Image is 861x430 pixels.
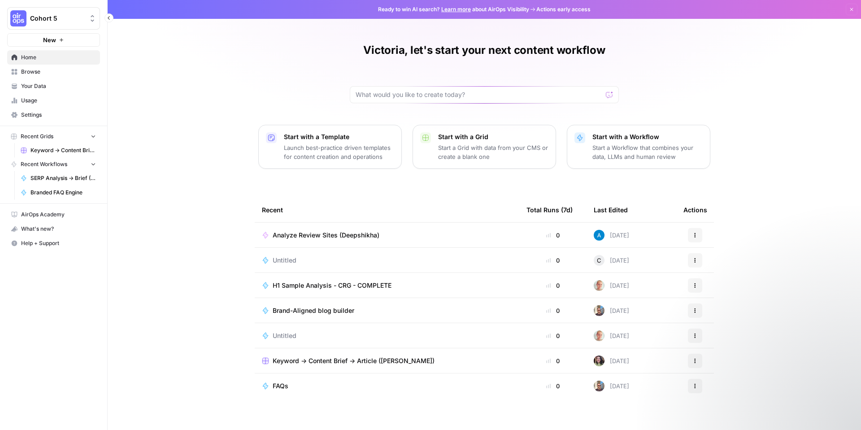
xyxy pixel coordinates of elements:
span: Actions early access [536,5,591,13]
button: Start with a WorkflowStart a Workflow that combines your data, LLMs and human review [567,125,710,169]
img: Cohort 5 Logo [10,10,26,26]
span: Ready to win AI search? about AirOps Visibility [378,5,529,13]
div: 0 [526,256,579,265]
div: Total Runs (7d) [526,197,573,222]
div: [DATE] [594,280,629,291]
h1: Victoria, let's start your next content workflow [363,43,605,57]
div: 0 [526,331,579,340]
div: 0 [526,356,579,365]
p: Start a Workflow that combines your data, LLMs and human review [592,143,703,161]
span: Usage [21,97,96,105]
p: Start with a Template [284,132,394,141]
img: e6jku8bei7w65twbz9tngar3gsjq [594,355,604,366]
div: Actions [683,197,707,222]
span: AirOps Academy [21,211,96,219]
div: [DATE] [594,255,629,266]
span: FAQs [273,382,288,391]
img: tzy1lhuh9vjkl60ica9oz7c44fpn [594,330,604,341]
span: Keyword -> Content Brief -> Article ([PERSON_NAME]) [273,356,435,365]
a: Branded FAQ Engine [17,185,100,200]
span: Recent Workflows [21,160,67,168]
span: Settings [21,111,96,119]
button: New [7,33,100,47]
a: Home [7,50,100,65]
a: FAQs [262,382,512,391]
a: Usage [7,93,100,108]
span: SERP Analysis -> Brief ([PERSON_NAME]) [30,174,96,182]
button: Help + Support [7,236,100,250]
a: Brand-Aligned blog builder [262,306,512,315]
div: [DATE] [594,355,629,366]
a: Untitled [262,331,512,340]
a: Analyze Review Sites (Deepshikha) [262,231,512,240]
div: Recent [262,197,512,222]
button: What's new? [7,222,100,236]
a: AirOps Academy [7,207,100,222]
p: Start with a Workflow [592,132,703,141]
div: 0 [526,306,579,315]
span: Home [21,53,96,61]
span: C [597,256,601,265]
span: Your Data [21,82,96,90]
a: Learn more [441,6,471,13]
a: SERP Analysis -> Brief ([PERSON_NAME]) [17,171,100,185]
div: 0 [526,382,579,391]
span: Untitled [273,331,296,340]
p: Start a Grid with data from your CMS or create a blank one [438,143,548,161]
span: Brand-Aligned blog builder [273,306,354,315]
span: Browse [21,68,96,76]
button: Recent Workflows [7,158,100,171]
div: [DATE] [594,305,629,316]
span: Branded FAQ Engine [30,189,96,197]
div: [DATE] [594,330,629,341]
img: 12lpmarulu2z3pnc3j6nly8e5680 [594,381,604,391]
input: What would you like to create today? [356,90,602,99]
a: Keyword -> Content Brief -> Article [17,143,100,158]
button: Start with a TemplateLaunch best-practice driven templates for content creation and operations [258,125,402,169]
p: Launch best-practice driven templates for content creation and operations [284,143,394,161]
span: New [43,35,56,44]
div: 0 [526,231,579,240]
div: [DATE] [594,381,629,391]
span: Untitled [273,256,296,265]
button: Recent Grids [7,130,100,143]
span: Cohort 5 [30,14,84,23]
div: 0 [526,281,579,290]
span: Help + Support [21,239,96,247]
button: Workspace: Cohort 5 [7,7,100,30]
img: 12lpmarulu2z3pnc3j6nly8e5680 [594,305,604,316]
img: tzy1lhuh9vjkl60ica9oz7c44fpn [594,280,604,291]
span: H1 Sample Analysis - CRG - COMPLETE [273,281,391,290]
span: Keyword -> Content Brief -> Article [30,146,96,154]
a: Untitled [262,256,512,265]
p: Start with a Grid [438,132,548,141]
a: Keyword -> Content Brief -> Article ([PERSON_NAME]) [262,356,512,365]
a: H1 Sample Analysis - CRG - COMPLETE [262,281,512,290]
div: What's new? [8,222,100,236]
a: Browse [7,65,100,79]
div: Last Edited [594,197,628,222]
div: [DATE] [594,230,629,241]
a: Your Data [7,79,100,93]
button: Start with a GridStart a Grid with data from your CMS or create a blank one [413,125,556,169]
span: Recent Grids [21,132,53,140]
img: o3cqybgnmipr355j8nz4zpq1mc6x [594,230,604,241]
span: Analyze Review Sites (Deepshikha) [273,231,379,240]
a: Settings [7,108,100,122]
